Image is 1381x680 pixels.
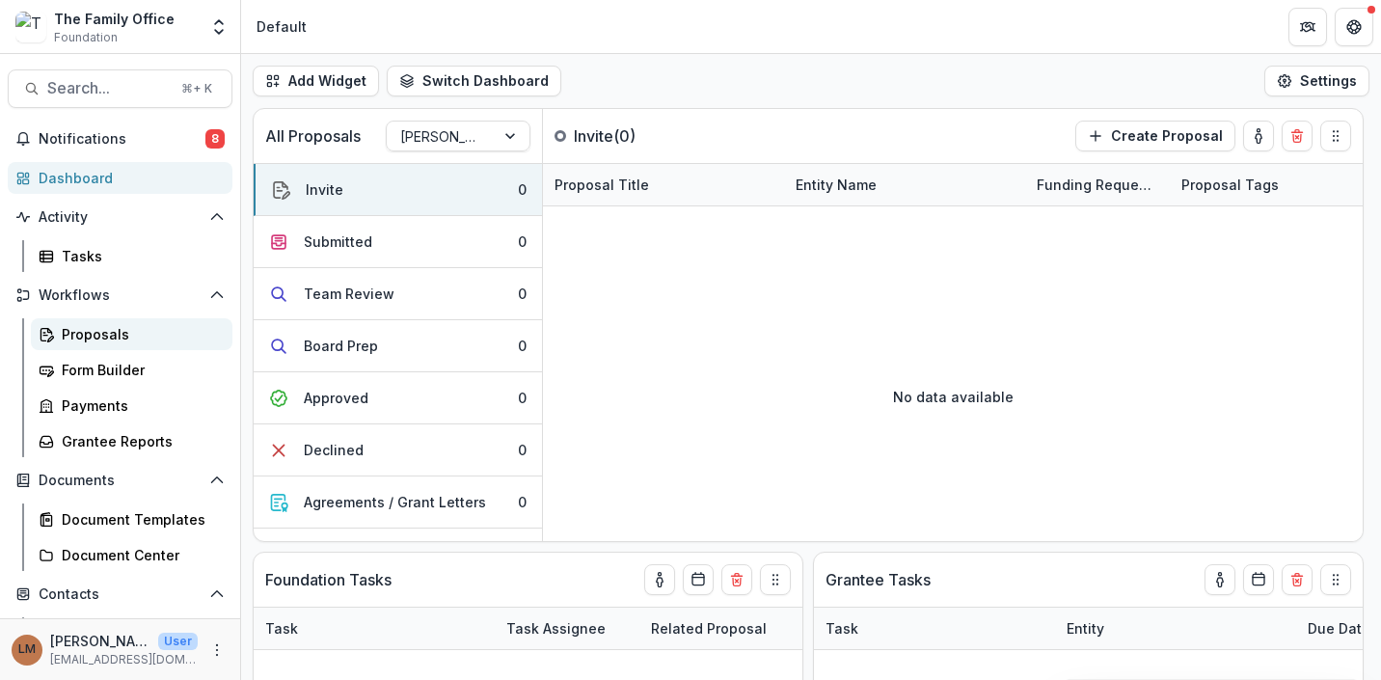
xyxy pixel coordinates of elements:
a: Proposals [31,318,232,350]
div: Document Center [62,545,217,565]
div: Document Templates [62,509,217,530]
a: Tasks [31,240,232,272]
button: toggle-assigned-to-me [1205,564,1235,595]
div: Entity Name [784,164,1025,205]
nav: breadcrumb [249,13,314,41]
p: [PERSON_NAME] [50,631,150,651]
div: Task [254,608,495,649]
div: Default [257,16,307,37]
div: Task Assignee [495,618,617,639]
button: Delete card [1282,121,1313,151]
a: Document Center [31,539,232,571]
div: Task [814,608,1055,649]
button: Open Workflows [8,280,232,311]
span: Documents [39,473,202,489]
a: Grantee Reports [31,425,232,457]
button: Agreements / Grant Letters0 [254,476,542,529]
a: Dashboard [8,162,232,194]
button: Team Review0 [254,268,542,320]
div: Entity [1055,608,1296,649]
p: Invite ( 0 ) [574,124,718,148]
div: Funding Requested [1025,175,1170,195]
button: Open Contacts [8,579,232,610]
p: No data available [893,387,1014,407]
span: 8 [205,129,225,149]
button: Switch Dashboard [387,66,561,96]
button: Settings [1264,66,1369,96]
button: Submitted0 [254,216,542,268]
p: User [158,633,198,650]
button: toggle-assigned-to-me [644,564,675,595]
div: Proposal Title [543,164,784,205]
div: Board Prep [304,336,378,356]
div: 0 [518,388,527,408]
button: Create Proposal [1075,121,1235,151]
div: Invite [306,179,343,200]
button: Drag [760,564,791,595]
button: Get Help [1335,8,1373,46]
div: 0 [518,231,527,252]
button: Open Activity [8,202,232,232]
span: Foundation [54,29,118,46]
p: Grantee Tasks [826,568,931,591]
button: More [205,639,229,662]
span: Search... [47,79,170,97]
div: Related Proposal [639,618,778,639]
div: Team Review [304,284,394,304]
div: Proposals [62,324,217,344]
div: Task Assignee [495,608,639,649]
a: Document Templates [31,503,232,535]
button: Notifications8 [8,123,232,154]
div: Submitted [304,231,372,252]
button: Approved0 [254,372,542,424]
button: Declined0 [254,424,542,476]
div: Lizzy Martin [18,643,36,656]
div: Form Builder [62,360,217,380]
div: Tasks [62,246,217,266]
p: [EMAIL_ADDRESS][DOMAIN_NAME] [50,651,198,668]
a: Payments [31,390,232,422]
p: All Proposals [265,124,361,148]
div: Task [254,618,310,639]
div: Entity [1055,618,1116,639]
div: Entity Name [784,175,888,195]
button: toggle-assigned-to-me [1243,121,1274,151]
div: Proposal Tags [1170,175,1290,195]
button: Partners [1288,8,1327,46]
span: Workflows [39,287,202,304]
span: Contacts [39,586,202,603]
a: Form Builder [31,354,232,386]
p: Foundation Tasks [265,568,392,591]
div: 0 [518,284,527,304]
img: The Family Office [15,12,46,42]
div: Dashboard [39,168,217,188]
div: Proposal Title [543,175,661,195]
button: Add Widget [253,66,379,96]
div: Funding Requested [1025,164,1170,205]
button: Calendar [1243,564,1274,595]
div: Declined [304,440,364,460]
button: Search... [8,69,232,108]
button: Drag [1320,564,1351,595]
div: Related Proposal [639,608,880,649]
div: Agreements / Grant Letters [304,492,486,512]
button: Board Prep0 [254,320,542,372]
div: Grantee Reports [62,431,217,451]
div: ⌘ + K [177,78,216,99]
button: Delete card [721,564,752,595]
a: Grantees [31,617,232,649]
span: Notifications [39,131,205,148]
button: Delete card [1282,564,1313,595]
button: Drag [1320,121,1351,151]
button: Invite0 [254,164,542,216]
div: Payments [62,395,217,416]
div: Approved [304,388,368,408]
